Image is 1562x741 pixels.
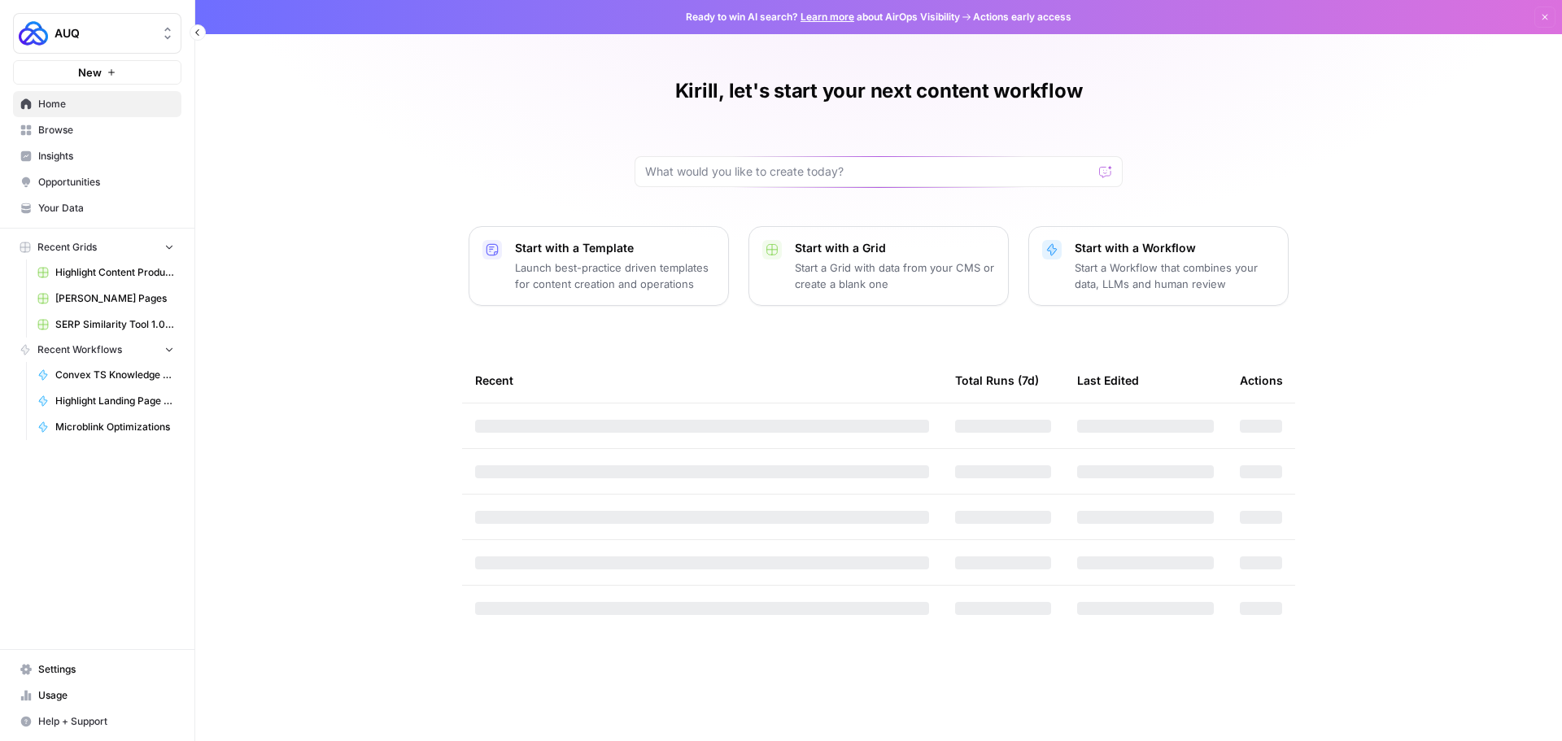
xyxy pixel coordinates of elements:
button: Workspace: AUQ [13,13,181,54]
p: Start with a Template [515,240,715,256]
p: Launch best-practice driven templates for content creation and operations [515,259,715,292]
span: New [78,64,102,81]
a: Learn more [801,11,854,23]
span: Recent Grids [37,240,97,255]
span: Browse [38,123,174,137]
h1: Kirill, let's start your next content workflow [675,78,1083,104]
button: Recent Workflows [13,338,181,362]
span: Actions early access [973,10,1071,24]
a: SERP Similarity Tool 1.0 Grid [30,312,181,338]
div: Actions [1240,358,1283,403]
span: Recent Workflows [37,342,122,357]
input: What would you like to create today? [645,163,1093,180]
a: Microblink Optimizations [30,414,181,440]
span: Help + Support [38,714,174,729]
span: Opportunities [38,175,174,190]
button: Help + Support [13,708,181,734]
span: Microblink Optimizations [55,420,174,434]
span: AUQ [55,25,153,41]
div: Last Edited [1077,358,1139,403]
button: Start with a GridStart a Grid with data from your CMS or create a blank one [748,226,1009,306]
a: Highlight Landing Page Content [30,388,181,414]
a: Your Data [13,195,181,221]
span: Highlight Landing Page Content [55,394,174,408]
span: Insights [38,149,174,163]
span: Highlight Content Production [55,265,174,280]
span: Ready to win AI search? about AirOps Visibility [686,10,960,24]
span: Your Data [38,201,174,216]
p: Start a Workflow that combines your data, LLMs and human review [1075,259,1275,292]
a: Browse [13,117,181,143]
p: Start with a Grid [795,240,995,256]
span: [PERSON_NAME] Pages [55,291,174,306]
span: Settings [38,662,174,677]
a: Highlight Content Production [30,259,181,286]
span: Home [38,97,174,111]
div: Recent [475,358,929,403]
button: Recent Grids [13,235,181,259]
a: Settings [13,656,181,682]
button: Start with a WorkflowStart a Workflow that combines your data, LLMs and human review [1028,226,1289,306]
span: SERP Similarity Tool 1.0 Grid [55,317,174,332]
a: Insights [13,143,181,169]
button: New [13,60,181,85]
div: Total Runs (7d) [955,358,1039,403]
p: Start with a Workflow [1075,240,1275,256]
p: Start a Grid with data from your CMS or create a blank one [795,259,995,292]
span: Usage [38,688,174,703]
a: [PERSON_NAME] Pages [30,286,181,312]
a: Usage [13,682,181,708]
img: AUQ Logo [19,19,48,48]
button: Start with a TemplateLaunch best-practice driven templates for content creation and operations [469,226,729,306]
a: Home [13,91,181,117]
span: Convex TS Knowledge Base Articles [55,368,174,382]
a: Opportunities [13,169,181,195]
a: Convex TS Knowledge Base Articles [30,362,181,388]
